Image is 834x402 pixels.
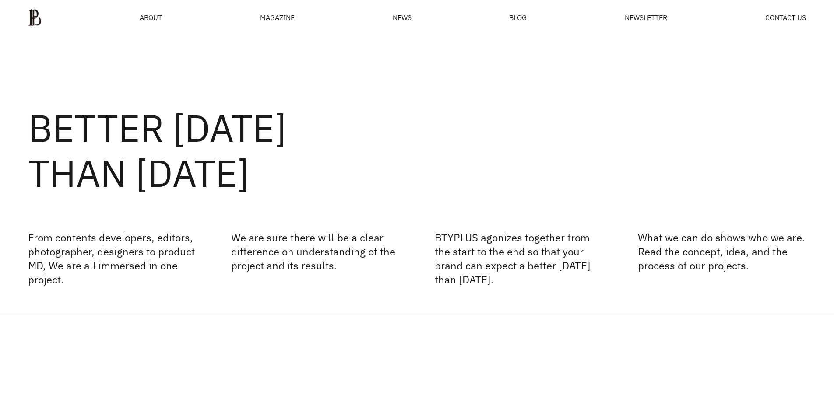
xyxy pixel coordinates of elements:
a: NEWSLETTER [625,14,667,21]
a: NEWS [393,14,412,21]
p: BTYPLUS agonizes together from the start to the end so that your brand can expect a better [DATE]... [435,231,603,287]
a: ABOUT [140,14,162,21]
img: ba379d5522eb3.png [28,9,42,26]
p: We are sure there will be a clear difference on understanding of the project and its results. [231,231,399,287]
p: What we can do shows who we are. Read the concept, idea, and the process of our projects. [638,231,806,287]
a: CONTACT US [765,14,806,21]
h2: BETTER [DATE] THAN [DATE] [28,105,806,196]
p: From contents developers, editors, photographer, designers to product MD, We are all immersed in ... [28,231,196,287]
div: MAGAZINE [260,14,295,21]
a: BLOG [509,14,527,21]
